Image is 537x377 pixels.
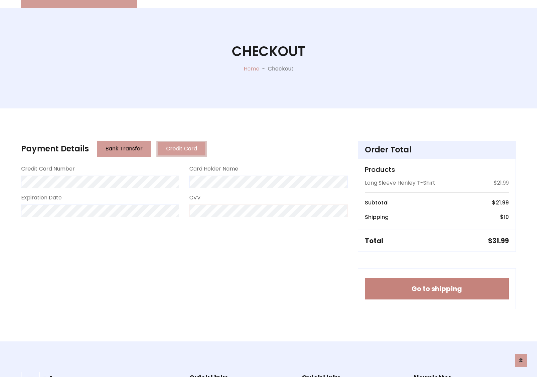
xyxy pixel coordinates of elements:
p: $21.99 [494,179,509,187]
a: Home [244,65,259,73]
h6: $ [492,199,509,206]
h4: Order Total [365,145,509,155]
span: 21.99 [496,199,509,206]
h5: Products [365,166,509,174]
button: Credit Card [156,141,207,157]
label: Expiration Date [21,194,62,202]
p: Checkout [268,65,294,73]
h6: Shipping [365,214,389,220]
h6: $ [500,214,509,220]
h1: Checkout [232,43,305,59]
span: 31.99 [492,236,509,245]
h5: Total [365,237,383,245]
h4: Payment Details [21,144,89,154]
label: Credit Card Number [21,165,75,173]
button: Go to shipping [365,278,509,299]
label: CVV [189,194,201,202]
button: Bank Transfer [97,141,151,157]
h5: $ [488,237,509,245]
label: Card Holder Name [189,165,238,173]
p: Long Sleeve Henley T-Shirt [365,179,435,187]
span: 10 [504,213,509,221]
h6: Subtotal [365,199,389,206]
p: - [259,65,268,73]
